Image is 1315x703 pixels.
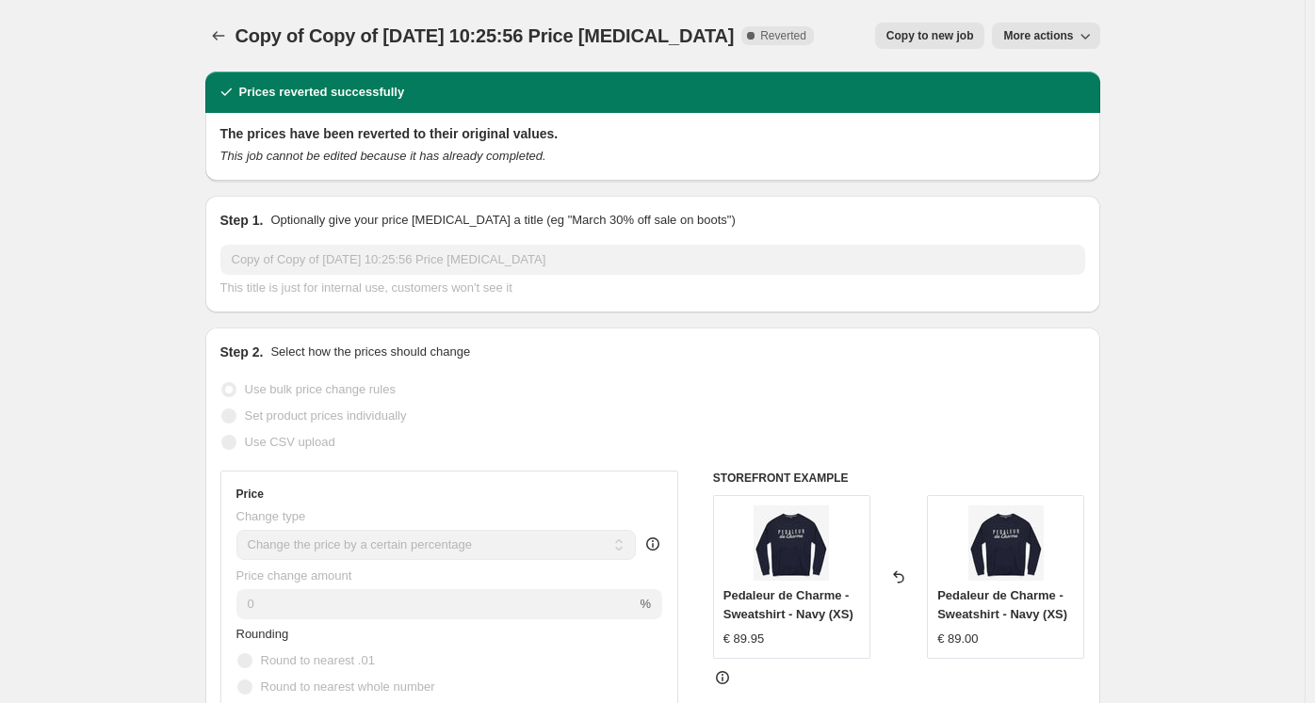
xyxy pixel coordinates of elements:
[270,211,735,230] p: Optionally give your price [MEDICAL_DATA] a title (eg "March 30% off sale on boots")
[245,382,396,396] span: Use bulk price change rules
[875,23,985,49] button: Copy to new job
[245,408,407,423] span: Set product prices individually
[886,28,974,43] span: Copy to new job
[992,23,1099,49] button: More actions
[236,487,264,502] h3: Price
[270,343,470,361] p: Select how the prices should change
[220,149,546,163] i: This job cannot be edited because it has already completed.
[754,505,829,581] img: La_Machine_Pedaleur_de_Charme_Navy_Sweatshirt_Flat_80x.jpg
[220,211,264,230] h2: Step 1.
[220,124,1085,143] h2: The prices have been reverted to their original values.
[261,679,435,694] span: Round to nearest whole number
[643,535,662,553] div: help
[723,630,764,648] div: € 89.95
[640,597,651,611] span: %
[220,280,512,295] span: This title is just for internal use, customers won't see it
[261,653,375,667] span: Round to nearest .01
[245,435,335,449] span: Use CSV upload
[236,627,289,641] span: Rounding
[760,28,806,43] span: Reverted
[968,505,1044,581] img: La_Machine_Pedaleur_de_Charme_Navy_Sweatshirt_Flat_80x.jpg
[220,245,1085,275] input: 30% off holiday sale
[220,343,264,361] h2: Step 2.
[723,588,853,621] span: Pedaleur de Charme - Sweatshirt - Navy (XS)
[205,23,232,49] button: Price change jobs
[937,630,978,648] div: € 89.00
[937,588,1067,621] span: Pedaleur de Charme - Sweatshirt - Navy (XS)
[236,589,637,619] input: -15
[236,509,306,523] span: Change type
[235,25,735,46] span: Copy of Copy of [DATE] 10:25:56 Price [MEDICAL_DATA]
[713,471,1085,486] h6: STOREFRONT EXAMPLE
[1003,28,1073,43] span: More actions
[236,568,352,583] span: Price change amount
[239,83,405,102] h2: Prices reverted successfully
